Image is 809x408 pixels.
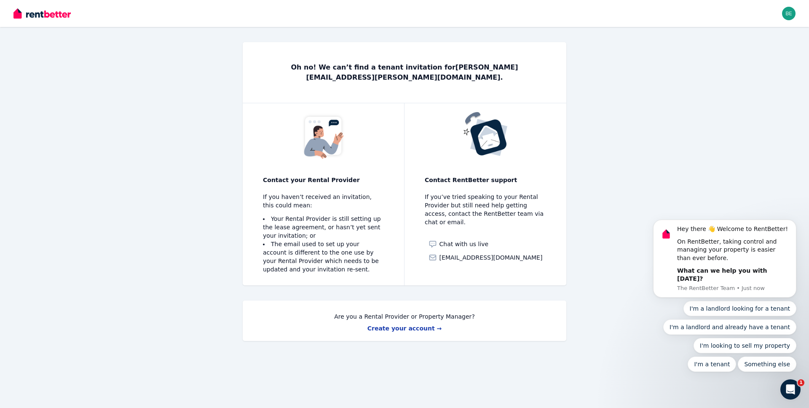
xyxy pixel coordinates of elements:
p: Oh no! We can’t find a tenant invitation for [PERSON_NAME][EMAIL_ADDRESS][PERSON_NAME][DOMAIN_NAM... [263,62,546,83]
li: Your Rental Provider is still setting up the lease agreement, or hasn’t yet sent your invitation; or [263,215,384,240]
iframe: Intercom notifications message [640,145,809,385]
iframe: Intercom live chat [780,379,801,400]
p: Are you a Rental Provider or Property Manager? [263,312,546,321]
p: If you haven’t received an invitation, this could mean: [263,193,384,209]
p: Contact RentBetter support [425,176,546,184]
span: 1 [798,379,804,386]
p: If you’ve tried speaking to your Rental Provider but still need help getting access, contact the ... [425,193,546,226]
img: RentBetter [13,7,71,20]
span: [EMAIL_ADDRESS][DOMAIN_NAME] [439,253,543,262]
a: [EMAIL_ADDRESS][DOMAIN_NAME] [429,253,543,262]
a: Create your account → [367,325,442,332]
img: No tenancy invitation received [462,112,509,156]
span: Chat with us live [439,240,489,248]
p: Contact your Rental Provider [263,176,384,184]
img: No tenancy invitation received [300,112,347,160]
li: The email used to set up your account is different to the one use by your Rental Provider which n... [263,240,384,274]
img: bertrand.oliveira@gmail.com [782,7,796,20]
